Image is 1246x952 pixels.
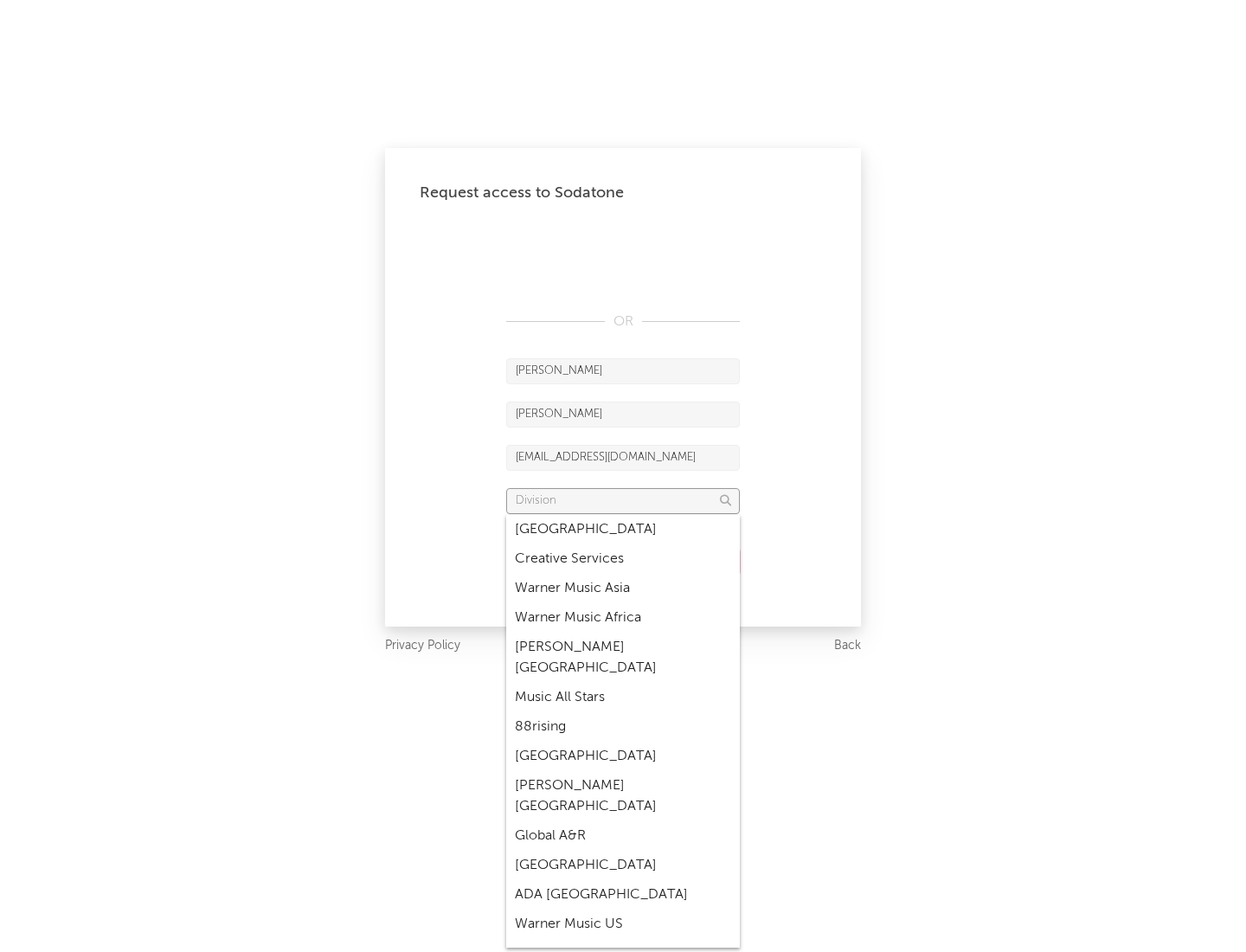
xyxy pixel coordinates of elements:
input: Last Name [506,402,740,428]
div: [PERSON_NAME] [GEOGRAPHIC_DATA] [506,633,740,683]
div: Warner Music Asia [506,574,740,603]
div: ADA [GEOGRAPHIC_DATA] [506,880,740,910]
div: [GEOGRAPHIC_DATA] [506,851,740,880]
div: Creative Services [506,544,740,574]
div: 88rising [506,712,740,742]
div: Music All Stars [506,683,740,712]
input: Division [506,488,740,514]
div: Global A&R [506,821,740,851]
a: Back [834,635,861,657]
div: Warner Music Africa [506,603,740,633]
div: Request access to Sodatone [420,183,826,203]
div: [GEOGRAPHIC_DATA] [506,742,740,771]
div: [PERSON_NAME] [GEOGRAPHIC_DATA] [506,771,740,821]
div: [GEOGRAPHIC_DATA] [506,515,740,544]
a: Privacy Policy [385,635,460,657]
input: Email [506,445,740,471]
div: OR [506,312,740,332]
div: Warner Music US [506,910,740,939]
input: First Name [506,358,740,384]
